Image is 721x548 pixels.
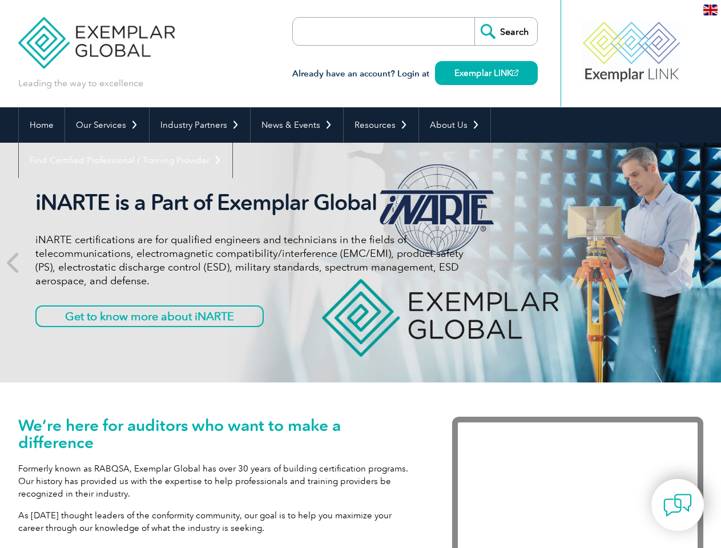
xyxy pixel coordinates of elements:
a: Our Services [65,107,149,143]
img: contact-chat.png [663,491,692,519]
a: Exemplar LINK [435,61,538,85]
p: As [DATE] thought leaders of the conformity community, our goal is to help you maximize your care... [18,509,418,534]
p: Leading the way to excellence [18,77,143,90]
p: iNARTE certifications are for qualified engineers and technicians in the fields of telecommunicat... [35,233,464,288]
h1: We’re here for auditors who want to make a difference [18,417,418,451]
img: open_square.png [512,70,518,76]
input: Search [474,18,537,45]
a: About Us [419,107,490,143]
img: en [703,5,718,15]
a: Get to know more about iNARTE [35,305,264,327]
h3: Already have an account? Login at [292,67,538,81]
a: Find Certified Professional / Training Provider [19,143,232,178]
p: Formerly known as RABQSA, Exemplar Global has over 30 years of building certification programs. O... [18,462,418,500]
a: Home [19,107,65,143]
a: Industry Partners [150,107,250,143]
h2: iNARTE is a Part of Exemplar Global [35,190,464,216]
a: News & Events [251,107,343,143]
a: Resources [344,107,418,143]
